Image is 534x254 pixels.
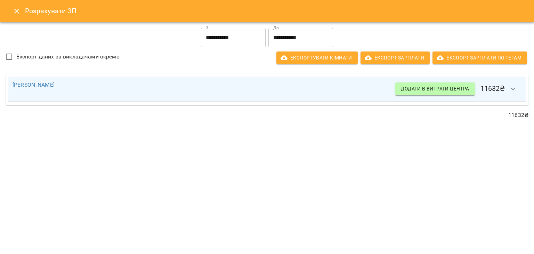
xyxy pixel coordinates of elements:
[282,54,352,62] span: Експортувати кімнати
[438,54,521,62] span: Експорт Зарплати по тегам
[395,81,521,97] h6: 11632 ₴
[8,3,25,19] button: Close
[16,53,120,61] span: Експорт даних за викладачами окремо
[401,85,469,93] span: Додати в витрати центра
[366,54,424,62] span: Експорт Зарплати
[6,111,528,119] p: 11632 ₴
[25,6,526,16] h6: Розрахувати ЗП
[432,51,527,64] button: Експорт Зарплати по тегам
[276,51,358,64] button: Експортувати кімнати
[395,82,475,95] button: Додати в витрати центра
[13,81,55,88] a: [PERSON_NAME]
[361,51,430,64] button: Експорт Зарплати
